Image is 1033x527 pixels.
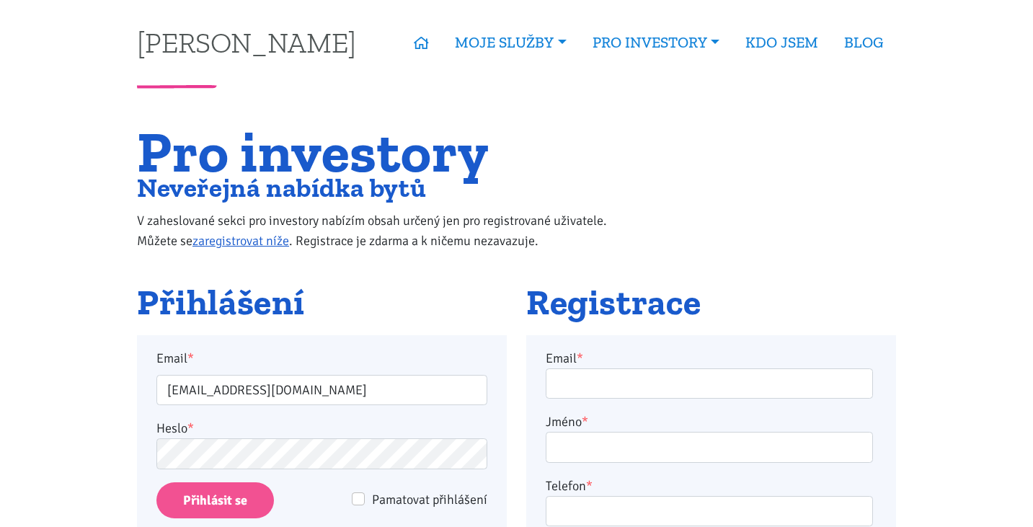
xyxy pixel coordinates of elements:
label: Telefon [546,476,593,496]
a: zaregistrovat níže [192,233,289,249]
h2: Přihlášení [137,283,507,322]
abbr: required [582,414,588,430]
label: Email [546,348,583,368]
h1: Pro investory [137,128,637,176]
a: BLOG [831,26,896,59]
input: Přihlásit se [156,482,274,519]
label: Heslo [156,418,194,438]
h2: Neveřejná nabídka bytů [137,176,637,200]
abbr: required [577,350,583,366]
a: KDO JSEM [732,26,831,59]
p: V zaheslované sekci pro investory nabízím obsah určený jen pro registrované uživatele. Můžete se ... [137,211,637,251]
label: Jméno [546,412,588,432]
a: [PERSON_NAME] [137,28,356,56]
span: Pamatovat přihlášení [372,492,487,508]
a: PRO INVESTORY [580,26,732,59]
h2: Registrace [526,283,896,322]
label: Email [147,348,497,368]
a: MOJE SLUŽBY [442,26,579,59]
abbr: required [586,478,593,494]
